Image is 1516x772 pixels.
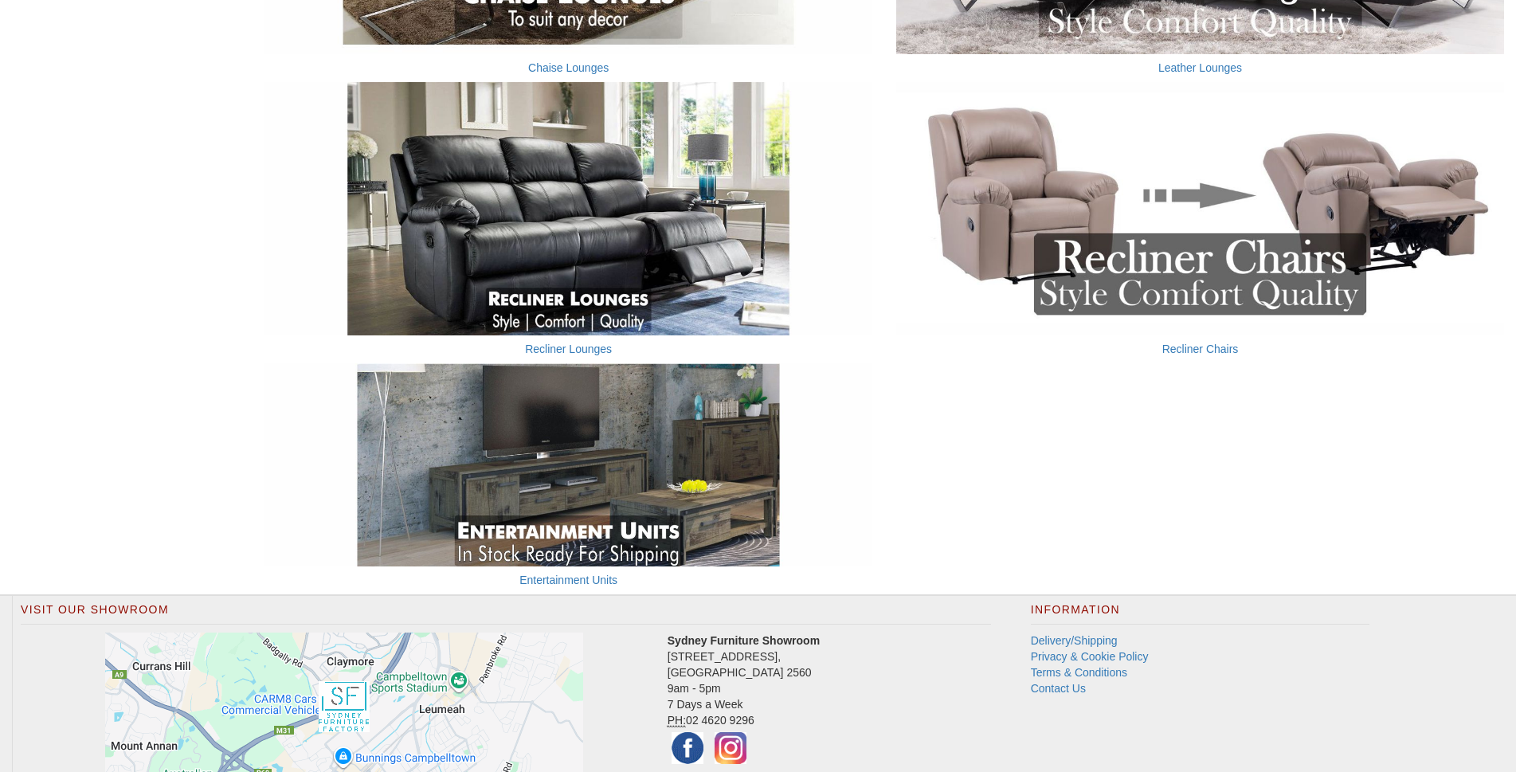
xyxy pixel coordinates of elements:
[1031,666,1127,679] a: Terms & Conditions
[668,728,707,768] img: Facebook
[519,574,617,586] a: Entertainment Units
[528,61,609,74] a: Chaise Lounges
[525,343,612,355] a: Recliner Lounges
[1031,604,1370,625] h2: Information
[1162,343,1239,355] a: Recliner Chairs
[668,714,686,727] abbr: Phone
[264,363,872,566] img: Entertainment Units
[1031,650,1149,663] a: Privacy & Cookie Policy
[1031,682,1086,695] a: Contact Us
[668,634,820,647] strong: Sydney Furniture Showroom
[1031,634,1118,647] a: Delivery/Shipping
[21,604,991,625] h2: Visit Our Showroom
[1158,61,1242,74] a: Leather Lounges
[264,82,872,335] img: Recliner Lounges
[896,82,1504,335] img: Recliner Chairs
[711,728,750,768] img: Instagram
